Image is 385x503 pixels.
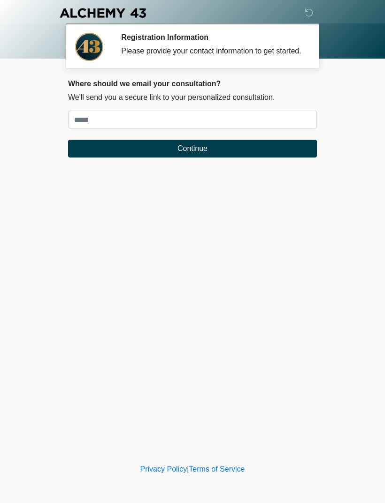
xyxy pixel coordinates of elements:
[189,465,245,473] a: Terms of Service
[121,45,303,57] div: Please provide your contact information to get started.
[59,7,147,19] img: Alchemy 43 Logo
[187,465,189,473] a: |
[140,465,187,473] a: Privacy Policy
[68,92,317,103] p: We'll send you a secure link to your personalized consultation.
[68,79,317,88] h2: Where should we email your consultation?
[75,33,103,61] img: Agent Avatar
[121,33,303,42] h2: Registration Information
[68,140,317,158] button: Continue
